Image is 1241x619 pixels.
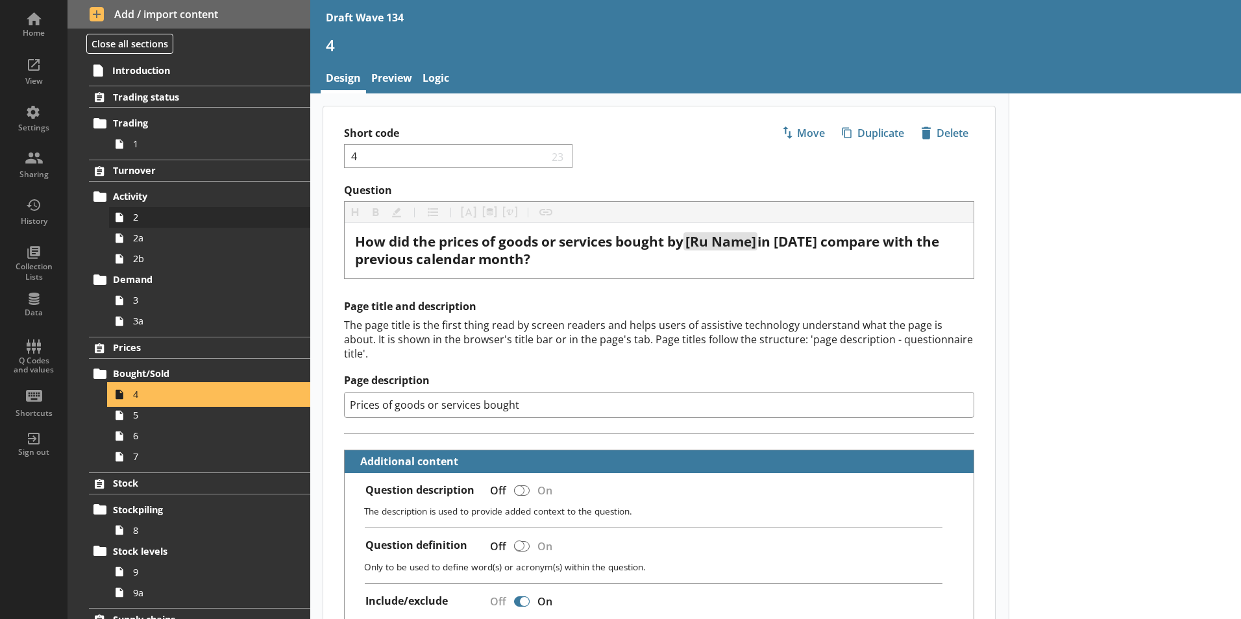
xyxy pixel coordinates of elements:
a: 6 [109,426,310,446]
a: Prices [89,337,310,359]
a: 2a [109,228,310,249]
span: Duplicate [837,123,909,143]
span: 9a [133,587,277,599]
div: Sign out [11,447,56,457]
span: Prices [113,341,272,354]
span: Trading [113,117,272,129]
label: Question [344,184,974,197]
p: Only to be used to define word(s) or acronym(s) within the question. [364,561,964,573]
a: Bought/Sold [89,363,310,384]
span: 6 [133,430,277,442]
span: 3 [133,294,277,306]
li: Stock levels99a [95,540,310,603]
li: TurnoverActivity22a2bDemand33a [68,160,310,332]
a: 4 [109,384,310,405]
span: Trading status [113,91,272,103]
a: Preview [366,66,417,93]
a: Logic [417,66,454,93]
a: Demand [89,269,310,290]
span: 3a [133,315,277,327]
a: 3 [109,290,310,311]
a: Stock levels [89,540,310,561]
span: Stock [113,477,272,489]
span: 8 [133,524,277,537]
li: Demand33a [95,269,310,332]
div: Data [11,308,56,318]
li: Stockpiling8 [95,499,310,540]
span: Introduction [112,64,272,77]
a: Stock [89,472,310,494]
span: 2a [133,232,277,244]
a: Introduction [88,60,310,80]
div: On [532,479,563,502]
label: Page description [344,374,974,387]
a: Turnover [89,160,310,182]
li: Bought/Sold4567 [95,363,310,467]
span: 5 [133,409,277,421]
span: 7 [133,450,277,463]
label: Question description [365,483,474,497]
div: Home [11,28,56,38]
li: Trading statusTrading1 [68,86,310,154]
div: Draft Wave 134 [326,10,404,25]
li: Activity22a2b [95,186,310,269]
span: Stock levels [113,545,272,557]
a: Activity [89,186,310,207]
div: On [532,590,563,613]
span: in [DATE] compare with the previous calendar month? [355,232,942,268]
span: 2 [133,211,277,223]
span: 1 [133,138,277,150]
div: History [11,216,56,226]
span: [Ru Name] [685,232,756,250]
button: Close all sections [86,34,173,54]
div: Collection Lists [11,261,56,282]
span: Delete [916,123,974,143]
span: Turnover [113,164,272,176]
label: Question definition [365,539,467,552]
li: PricesBought/Sold4567 [68,337,310,467]
a: 3a [109,311,310,332]
div: Sharing [11,169,56,180]
div: Settings [11,123,56,133]
button: Additional content [350,450,461,473]
a: 9a [109,582,310,603]
div: The page title is the first thing read by screen readers and helps users of assistive technology ... [344,318,974,361]
a: Design [321,66,366,93]
a: 8 [109,520,310,540]
button: Delete [915,122,974,144]
a: 5 [109,405,310,426]
a: 9 [109,561,310,582]
li: StockStockpiling8Stock levels99a [68,472,310,603]
span: 4 [133,388,277,400]
div: Question [355,233,963,268]
div: Off [480,535,511,557]
span: Activity [113,190,272,202]
span: Demand [113,273,272,285]
a: 2b [109,249,310,269]
span: How did the prices of goods or services bought by [355,232,683,250]
span: Stockpiling [113,504,272,516]
span: 23 [549,150,567,162]
button: Move [776,122,831,144]
div: Shortcuts [11,408,56,419]
a: Stockpiling [89,499,310,520]
span: 2b [133,252,277,265]
div: Q Codes and values [11,356,56,375]
div: On [532,535,563,557]
span: Bought/Sold [113,367,272,380]
li: Trading1 [95,113,310,154]
p: The description is used to provide added context to the question. [364,505,964,517]
span: 9 [133,566,277,578]
div: View [11,76,56,86]
h1: 4 [326,35,1225,55]
a: Trading [89,113,310,134]
label: Include/exclude [365,594,448,608]
span: Move [776,123,830,143]
div: Off [480,479,511,502]
label: Short code [344,127,659,140]
h2: Page title and description [344,300,974,313]
span: Add / import content [90,7,289,21]
button: Duplicate [836,122,910,144]
a: 2 [109,207,310,228]
a: 1 [109,134,310,154]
